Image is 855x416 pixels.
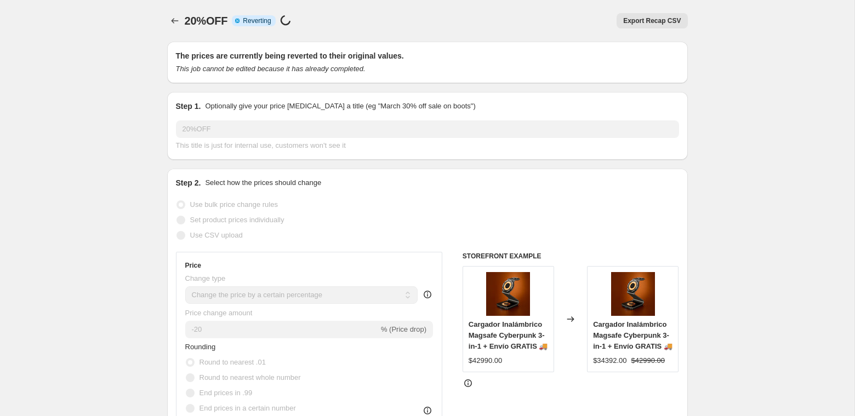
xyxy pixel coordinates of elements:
[176,50,679,61] h2: The prices are currently being reverted to their original values.
[381,325,426,333] span: % (Price drop)
[190,200,278,209] span: Use bulk price change rules
[205,101,475,112] p: Optionally give your price [MEDICAL_DATA] a title (eg "March 30% off sale on boots")
[185,321,379,338] input: -15
[593,320,672,350] span: Cargador Inalámbrico Magsafe Cyberpunk 3-in-1 + Envío GRATIS 🚚
[185,274,226,282] span: Change type
[185,15,228,27] span: 20%OFF
[185,343,216,351] span: Rounding
[176,101,201,112] h2: Step 1.
[469,355,502,366] div: $42990.00
[200,389,253,397] span: End prices in .99
[469,320,548,350] span: Cargador Inalámbrico Magsafe Cyberpunk 3-in-1 + Envío GRATIS 🚚
[463,252,679,261] h6: STOREFRONT EXAMPLE
[593,355,626,366] div: $34392.00
[200,358,266,366] span: Round to nearest .01
[422,289,433,300] div: help
[486,272,530,316] img: 18_80x.webp
[623,16,681,25] span: Export Recap CSV
[200,404,296,412] span: End prices in a certain number
[176,141,346,149] span: This title is just for internal use, customers won't see it
[185,261,201,270] h3: Price
[200,373,301,382] span: Round to nearest whole number
[617,13,687,28] button: Export Recap CSV
[205,177,321,188] p: Select how the prices should change
[167,13,183,28] button: Price change jobs
[185,309,253,317] span: Price change amount
[190,231,243,239] span: Use CSV upload
[611,272,655,316] img: 18_80x.webp
[176,120,679,138] input: 30% off holiday sale
[243,16,271,25] span: Reverting
[190,216,284,224] span: Set product prices individually
[176,177,201,188] h2: Step 2.
[631,355,665,366] strike: $42990.00
[176,65,366,73] i: This job cannot be edited because it has already completed.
